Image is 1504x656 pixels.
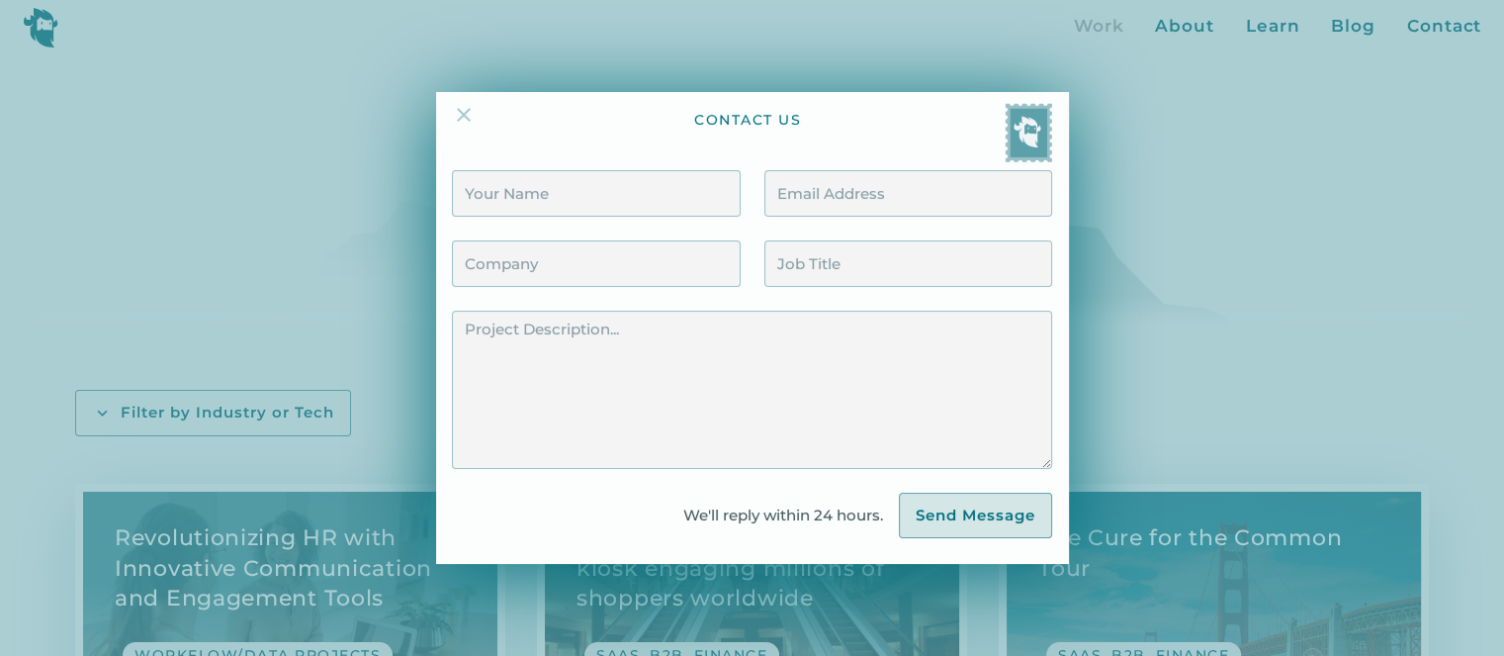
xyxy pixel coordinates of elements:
[764,240,1052,287] input: Job Title
[452,103,476,127] img: Close Icon
[452,170,740,217] input: Your Name
[452,240,740,287] input: Company
[694,111,801,162] div: contact us
[1005,103,1052,162] img: Yeti postage stamp
[683,504,899,528] div: We'll reply within 24 hours.
[764,170,1052,217] input: Email Address
[452,170,1051,538] form: Contact Form
[899,493,1052,538] input: Send Message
